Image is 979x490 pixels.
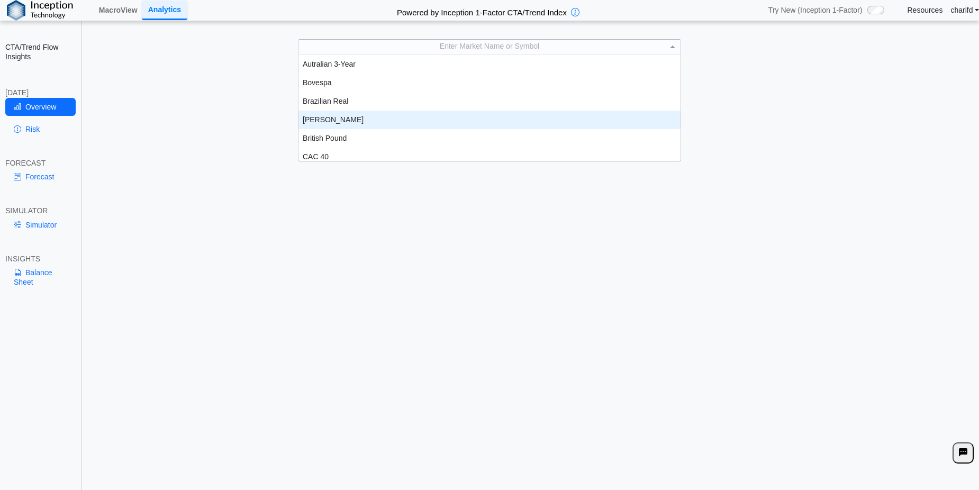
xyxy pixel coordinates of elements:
[298,148,681,166] div: CAC 40
[142,1,187,20] a: Analytics
[298,55,681,161] div: grid
[5,120,76,138] a: Risk
[298,92,681,111] div: Brazilian Real
[768,5,863,15] span: Try New (Inception 1-Factor)
[5,206,76,215] div: SIMULATOR
[5,168,76,186] a: Forecast
[907,5,942,15] a: Resources
[298,55,681,74] div: Autralian 3-Year
[5,42,76,61] h2: CTA/Trend Flow Insights
[5,158,76,168] div: FORECAST
[85,122,976,132] h3: Please Select an Asset to Start
[298,40,681,55] div: Enter Market Name or Symbol
[393,3,571,18] h2: Powered by Inception 1-Factor CTA/Trend Index
[5,254,76,264] div: INSIGHTS
[5,88,76,97] div: [DATE]
[87,83,975,89] h5: Positioning data updated at previous day close; Price and Flow estimates updated intraday (15-min...
[950,5,979,15] a: charifd
[298,111,681,129] div: [PERSON_NAME]
[5,216,76,234] a: Simulator
[5,264,76,291] a: Balance Sheet
[5,98,76,116] a: Overview
[298,129,681,148] div: British Pound
[95,1,142,19] a: MacroView
[298,74,681,92] div: Bovespa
